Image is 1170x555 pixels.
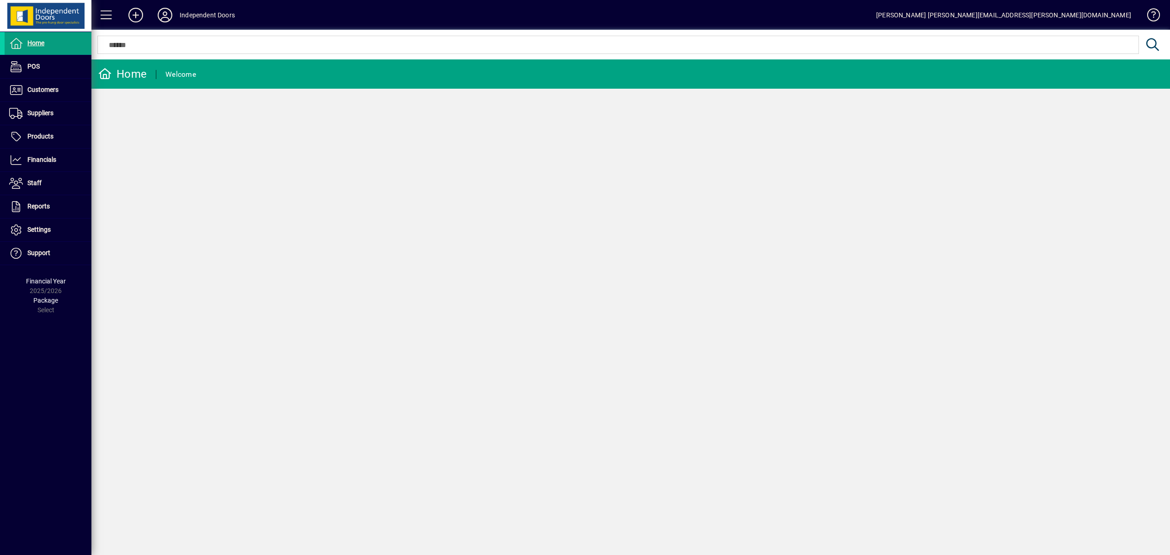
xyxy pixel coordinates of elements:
[27,109,53,117] span: Suppliers
[5,149,91,171] a: Financials
[27,39,44,47] span: Home
[5,195,91,218] a: Reports
[150,7,180,23] button: Profile
[33,297,58,304] span: Package
[876,8,1131,22] div: [PERSON_NAME] [PERSON_NAME][EMAIL_ADDRESS][PERSON_NAME][DOMAIN_NAME]
[5,242,91,265] a: Support
[27,133,53,140] span: Products
[27,86,58,93] span: Customers
[180,8,235,22] div: Independent Doors
[5,219,91,241] a: Settings
[27,203,50,210] span: Reports
[27,156,56,163] span: Financials
[5,79,91,101] a: Customers
[5,172,91,195] a: Staff
[5,55,91,78] a: POS
[121,7,150,23] button: Add
[27,63,40,70] span: POS
[27,226,51,233] span: Settings
[1140,2,1159,32] a: Knowledge Base
[26,277,66,285] span: Financial Year
[165,67,196,82] div: Welcome
[5,102,91,125] a: Suppliers
[27,249,50,256] span: Support
[27,179,42,187] span: Staff
[5,125,91,148] a: Products
[98,67,147,81] div: Home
